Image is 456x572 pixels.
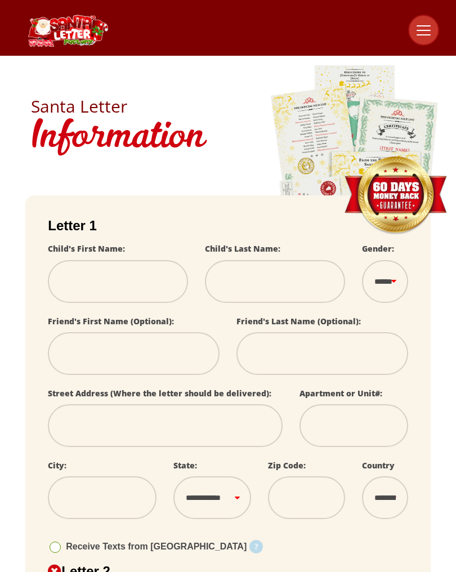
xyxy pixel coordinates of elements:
[48,316,174,327] label: Friend's First Name (Optional):
[173,460,197,471] label: State:
[25,15,110,47] img: Santa Letter Logo
[236,316,361,327] label: Friend's Last Name (Optional):
[205,243,280,254] label: Child's Last Name:
[31,98,425,115] h2: Santa Letter
[48,460,66,471] label: City:
[48,243,125,254] label: Child's First Name:
[268,460,306,471] label: Zip Code:
[299,388,382,399] label: Apartment or Unit#:
[362,243,394,254] label: Gender:
[343,156,448,235] img: Money Back Guarantee
[48,388,271,399] label: Street Address (Where the letter should be delivered):
[66,542,247,551] span: Receive Texts from [GEOGRAPHIC_DATA]
[48,218,408,234] h2: Letter 1
[362,460,395,471] label: Country
[31,115,425,162] h1: Information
